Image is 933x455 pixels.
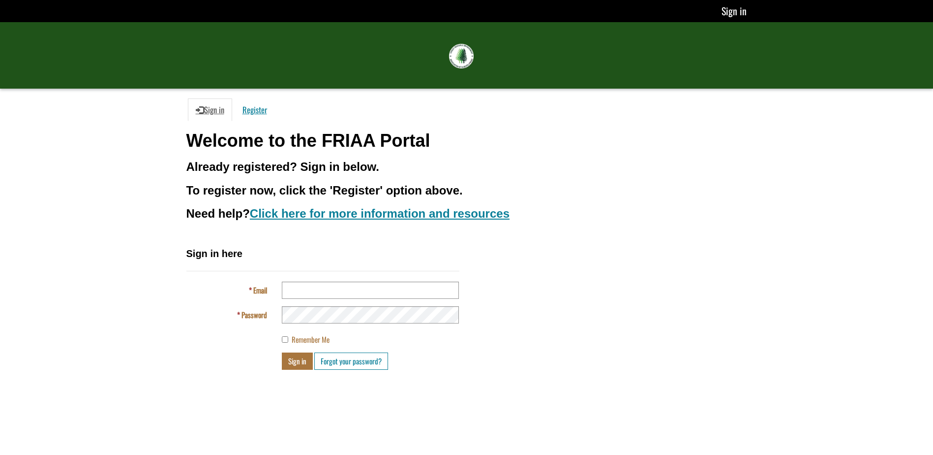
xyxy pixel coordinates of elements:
img: FRIAA Submissions Portal [449,44,474,68]
span: Password [241,309,267,320]
h3: Need help? [186,207,747,220]
span: Email [253,285,267,295]
span: Sign in here [186,248,242,259]
a: Click here for more information and resources [250,207,510,220]
a: Sign in [722,3,747,18]
button: Sign in [282,353,313,370]
span: Remember Me [292,334,330,345]
a: Sign in [188,98,232,121]
a: Forgot your password? [314,353,388,370]
a: Register [235,98,275,121]
h3: Already registered? Sign in below. [186,161,747,173]
input: Remember Me [282,336,288,343]
h3: To register now, click the 'Register' option above. [186,184,747,197]
h1: Welcome to the FRIAA Portal [186,131,747,151]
